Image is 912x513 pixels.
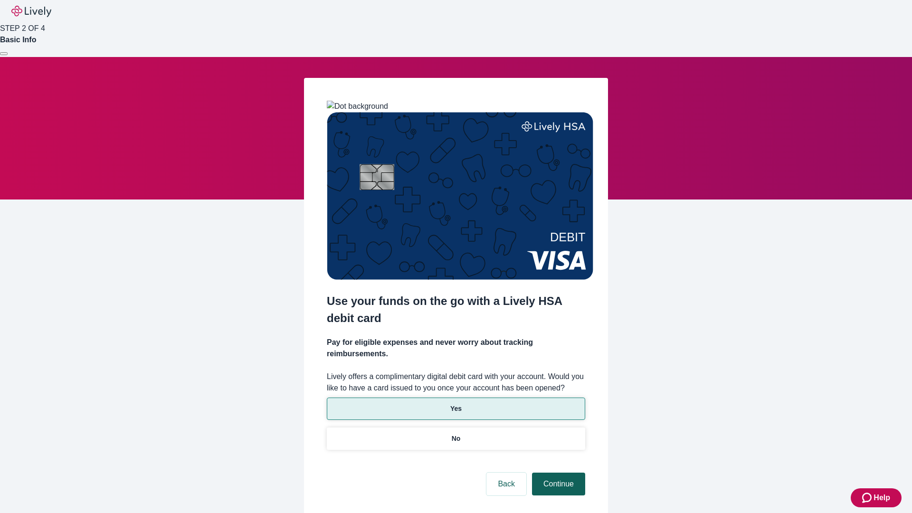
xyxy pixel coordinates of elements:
[327,337,585,360] h4: Pay for eligible expenses and never worry about tracking reimbursements.
[851,488,902,507] button: Zendesk support iconHelp
[327,371,585,394] label: Lively offers a complimentary digital debit card with your account. Would you like to have a card...
[327,101,388,112] img: Dot background
[327,112,593,280] img: Debit card
[532,473,585,495] button: Continue
[874,492,890,503] span: Help
[450,404,462,414] p: Yes
[327,398,585,420] button: Yes
[486,473,526,495] button: Back
[327,427,585,450] button: No
[452,434,461,444] p: No
[862,492,874,503] svg: Zendesk support icon
[11,6,51,17] img: Lively
[327,293,585,327] h2: Use your funds on the go with a Lively HSA debit card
